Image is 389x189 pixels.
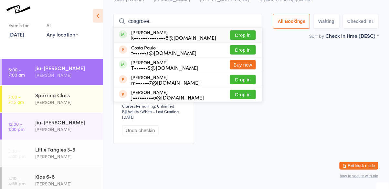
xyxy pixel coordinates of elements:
[8,121,25,131] time: 12:00 - 1:00 pm
[230,30,256,40] button: Drop in
[35,71,98,79] div: [PERSON_NAME]
[310,33,324,39] label: Sort by
[35,99,98,106] div: [PERSON_NAME]
[131,95,204,100] div: J•••••••••o@[DOMAIN_NAME]
[131,45,196,55] div: Costa Paulo
[131,50,196,55] div: t••••••s@[DOMAIN_NAME]
[273,14,310,29] button: All Bookings
[6,5,31,14] img: Knots Jiu-Jitsu
[230,90,256,99] button: Drop in
[122,109,139,114] div: BJJ Adults
[131,89,204,100] div: [PERSON_NAME]
[340,174,378,178] button: how to secure with pin
[35,173,98,180] div: Kids 6-8
[35,146,98,153] div: Little Tangles 3-5
[131,30,216,40] div: [PERSON_NAME]
[230,75,256,84] button: Drop in
[2,140,103,167] a: 3:30 -4:00 pmLittle Tangles 3-5[PERSON_NAME]
[8,67,25,77] time: 6:00 - 7:00 am
[35,119,98,126] div: Jiu-[PERSON_NAME]
[8,20,40,31] div: Events for
[230,60,256,69] button: Buy now
[122,103,187,109] div: Classes Remaining: Unlimited
[35,64,98,71] div: Jiu-[PERSON_NAME]
[113,14,262,29] input: Search
[8,175,26,186] time: 4:10 - 4:55 pm
[313,14,339,29] button: Waiting
[343,14,379,29] button: Checked in1
[122,109,179,120] span: / White – Last Grading [DATE]
[35,180,98,187] div: [PERSON_NAME]
[326,32,379,39] div: Check in time (DESC)
[8,148,26,159] time: 3:30 - 4:00 pm
[131,35,216,40] div: k••••••••••••••8@[DOMAIN_NAME]
[47,31,79,38] div: Any location
[8,31,24,38] a: [DATE]
[2,59,103,85] a: 6:00 -7:00 amJiu-[PERSON_NAME][PERSON_NAME]
[131,75,200,85] div: [PERSON_NAME]
[372,19,374,24] div: 1
[131,65,198,70] div: T••••••S@[DOMAIN_NAME]
[230,45,256,55] button: Drop in
[122,125,159,135] button: Undo checkin
[35,126,98,133] div: [PERSON_NAME]
[47,20,79,31] div: At
[340,162,378,170] button: Exit kiosk mode
[8,94,24,104] time: 7:00 - 7:15 am
[2,113,103,140] a: 12:00 -1:00 pmJiu-[PERSON_NAME][PERSON_NAME]
[35,153,98,160] div: [PERSON_NAME]
[2,86,103,112] a: 7:00 -7:15 amSparring Class[PERSON_NAME]
[35,91,98,99] div: Sparring Class
[131,60,198,70] div: [PERSON_NAME]
[131,80,200,85] div: m••••••7@[DOMAIN_NAME]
